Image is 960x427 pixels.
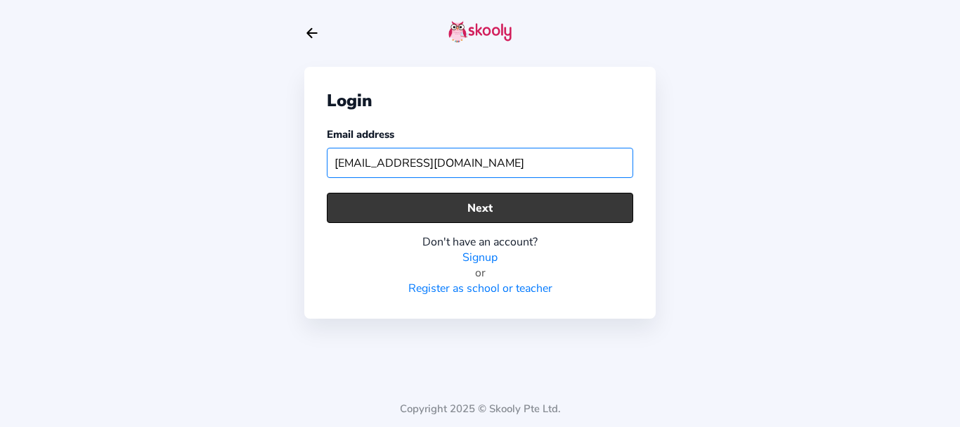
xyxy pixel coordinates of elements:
a: Signup [462,250,498,265]
img: skooly-logo.png [448,20,512,43]
a: Register as school or teacher [408,281,552,296]
div: Login [327,89,633,112]
div: Don't have an account? [327,234,633,250]
button: arrow back outline [304,25,320,41]
button: Next [327,193,633,223]
input: Your email address [327,148,633,178]
label: Email address [327,127,394,141]
div: or [327,265,633,281]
